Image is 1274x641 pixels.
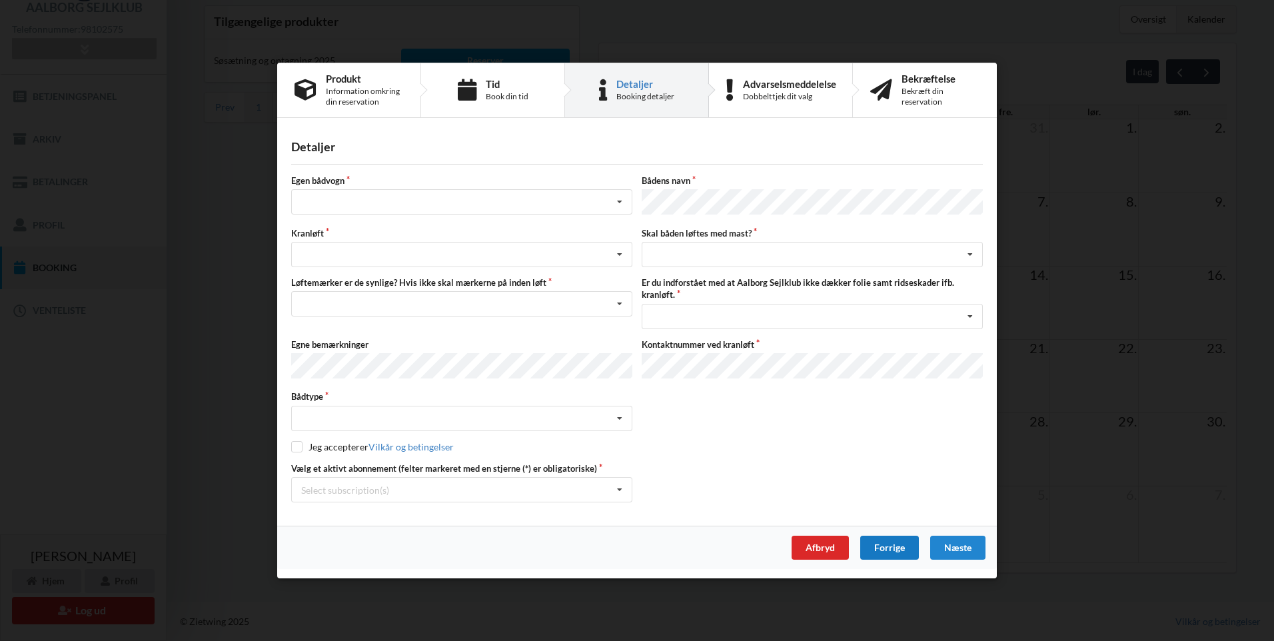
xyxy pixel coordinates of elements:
[291,338,632,350] label: Egne bemærkninger
[792,536,849,560] div: Afbryd
[291,277,632,289] label: Løftemærker er de synlige? Hvis ikke skal mærkerne på inden løft
[368,440,454,452] a: Vilkår og betingelser
[860,536,919,560] div: Forrige
[326,86,403,107] div: Information omkring din reservation
[642,277,983,301] label: Er du indforstået med at Aalborg Sejlklub ikke dækker folie samt ridseskader ifb. kranløft.
[930,536,985,560] div: Næste
[902,86,979,107] div: Bekræft din reservation
[486,91,528,102] div: Book din tid
[291,462,632,474] label: Vælg et aktivt abonnement (felter markeret med en stjerne (*) er obligatoriske)
[301,484,389,496] div: Select subscription(s)
[616,79,674,89] div: Detaljer
[642,175,983,187] label: Bådens navn
[291,175,632,187] label: Egen bådvogn
[642,338,983,350] label: Kontaktnummer ved kranløft
[616,91,674,102] div: Booking detaljer
[743,91,836,102] div: Dobbelttjek dit valg
[291,390,632,402] label: Bådtype
[326,73,403,84] div: Produkt
[902,73,979,84] div: Bekræftelse
[291,440,454,452] label: Jeg accepterer
[291,139,983,155] div: Detaljer
[486,79,528,89] div: Tid
[743,79,836,89] div: Advarselsmeddelelse
[291,227,632,239] label: Kranløft
[642,227,983,239] label: Skal båden løftes med mast?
